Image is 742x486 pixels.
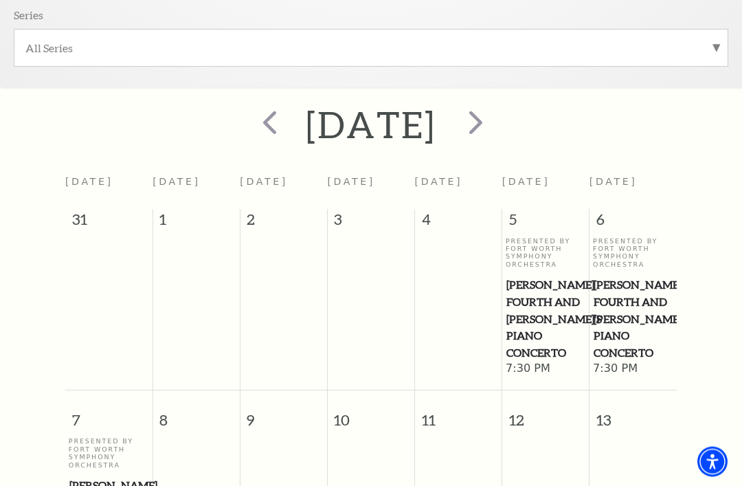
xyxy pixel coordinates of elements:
[240,391,327,439] span: 9
[328,391,414,439] span: 10
[240,177,288,188] span: [DATE]
[153,210,240,237] span: 1
[153,391,240,439] span: 8
[589,210,677,237] span: 6
[502,210,589,237] span: 5
[697,447,728,477] div: Accessibility Menu
[593,277,673,362] a: Brahms Fourth and Grieg's Piano Concerto
[69,438,149,470] p: Presented By Fort Worth Symphony Orchestra
[153,177,201,188] span: [DATE]
[593,238,673,269] p: Presented By Fort Worth Symphony Orchestra
[240,210,327,237] span: 2
[449,101,499,150] button: next
[589,177,638,188] span: [DATE]
[506,277,586,362] a: Brahms Fourth and Grieg's Piano Concerto
[506,362,586,377] span: 7:30 PM
[506,277,585,362] span: [PERSON_NAME] Fourth and [PERSON_NAME]'s Piano Concerto
[14,8,43,23] p: Series
[502,177,550,188] span: [DATE]
[328,210,414,237] span: 3
[506,238,586,269] p: Presented By Fort Worth Symphony Orchestra
[415,177,463,188] span: [DATE]
[594,277,673,362] span: [PERSON_NAME] Fourth and [PERSON_NAME]'s Piano Concerto
[25,41,717,56] label: All Series
[306,103,436,147] h2: [DATE]
[589,391,677,439] span: 13
[415,391,502,439] span: 11
[65,391,153,439] span: 7
[243,101,293,150] button: prev
[327,177,375,188] span: [DATE]
[65,177,113,188] span: [DATE]
[415,210,502,237] span: 4
[502,391,589,439] span: 12
[593,362,673,377] span: 7:30 PM
[65,210,153,237] span: 31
